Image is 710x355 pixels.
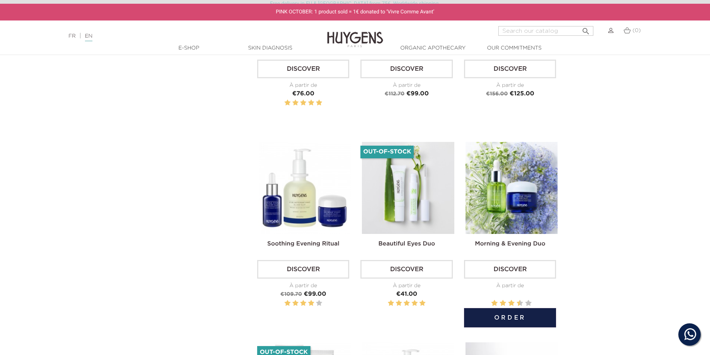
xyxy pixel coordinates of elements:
a: Soothing Evening Ritual [267,241,340,247]
label: 3 [498,299,499,308]
label: 2 [396,299,402,308]
label: 5 [316,299,322,308]
label: 5 [419,299,425,308]
label: 9 [524,299,525,308]
label: 4 [308,98,314,108]
a: Our commitments [477,44,552,52]
span: €76.00 [292,91,314,97]
label: 8 [518,299,522,308]
label: 1 [490,299,491,308]
span: €156.00 [486,91,508,96]
label: 10 [527,299,530,308]
a: E-Shop [152,44,226,52]
span: €41.00 [396,291,417,297]
li: Out-of-Stock [360,146,414,158]
label: 2 [493,299,496,308]
span: €125.00 [509,91,534,97]
div: À partir de [257,82,349,89]
span: €99.00 [406,91,429,97]
label: 2 [292,299,298,308]
div: À partir de [257,282,349,290]
label: 1 [284,299,290,308]
label: 2 [292,98,298,108]
label: 4 [501,299,505,308]
a: FR [69,34,76,39]
i:  [581,25,590,34]
a: Discover [464,60,556,78]
label: 6 [509,299,513,308]
label: 3 [300,299,306,308]
div: À partir de [464,82,556,89]
a: Discover [464,260,556,279]
span: €99.00 [304,291,326,297]
a: Skin Diagnosis [233,44,307,52]
label: 1 [284,98,290,108]
label: 4 [411,299,417,308]
a: Discover [257,60,349,78]
label: 4 [308,299,314,308]
label: 3 [404,299,410,308]
a: Discover [257,260,349,279]
label: 5 [316,98,322,108]
a: Discover [360,260,452,279]
input: Search [498,26,593,36]
a: Morning & Evening Duo [475,241,545,247]
a: EN [85,34,92,41]
div: | [65,32,290,41]
div: À partir de [360,82,452,89]
span: €112.70 [385,91,404,96]
div: À partir de [464,282,556,290]
span: (0) [632,28,641,33]
img: Huygens [327,20,383,48]
a: Beautiful Eyes Duo [378,241,435,247]
img: Soothing Evening Ritual [259,142,351,234]
label: 1 [388,299,394,308]
div: À partir de [360,282,452,290]
span: €109.70 [280,292,302,297]
label: 3 [300,98,306,108]
img: Beautiful Eyes Duo [362,142,454,234]
a: Discover [360,60,452,78]
label: 7 [515,299,517,308]
button:  [579,24,593,34]
label: 5 [507,299,508,308]
button: Order [464,308,556,327]
a: Organic Apothecary [396,44,470,52]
